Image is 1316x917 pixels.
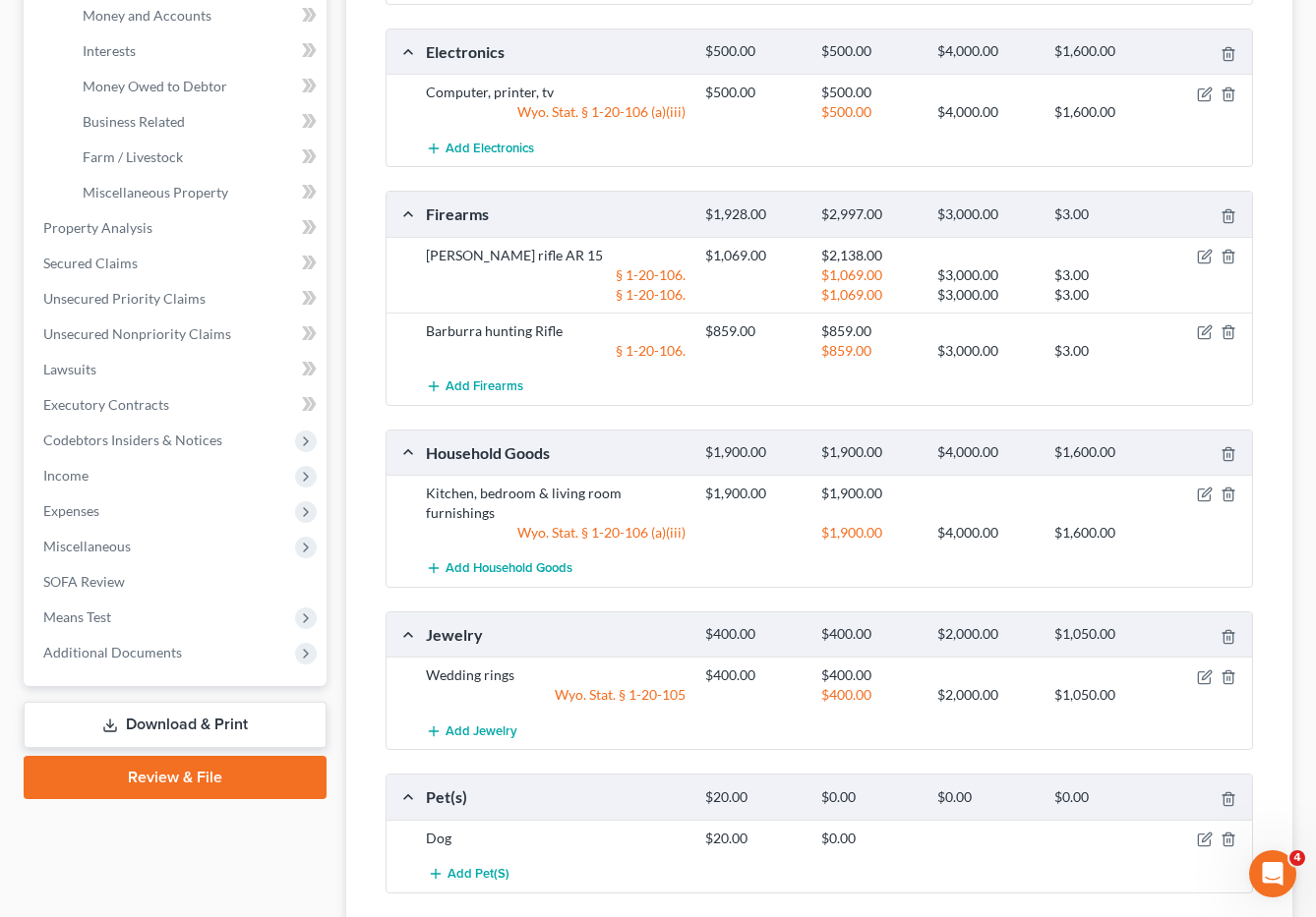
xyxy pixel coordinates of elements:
[927,341,1044,361] div: $3,000.00
[1249,850,1296,897] iframe: Intercom live chat
[695,321,811,341] div: $859.00
[927,205,1044,224] div: $3,000.00
[28,352,327,387] a: Lawsuits
[811,625,927,644] div: $400.00
[24,702,327,748] a: Download & Print
[67,104,327,140] a: Business Related
[83,113,185,130] span: Business Related
[416,203,695,224] div: Firearms
[43,644,182,660] span: Additional Documents
[416,102,695,122] div: Wyo. Stat. § 1-20-106 (a)(iii)
[43,538,131,554] span: Miscellaneous
[695,443,811,462] div: $1,900.00
[416,442,695,463] div: Household Goods
[83,184,228,201] span: Miscellaneous Property
[426,550,572,587] button: Add Household Goods
[28,387,327,423] a: Executory Contracts
[43,219,152,236] span: Property Analysis
[43,361,96,377] span: Lawsuits
[811,443,927,462] div: $1,900.00
[695,42,811,61] div: $500.00
[416,484,695,523] div: Kitchen, bedroom & living room furnishings
[28,316,327,352] a: Unsecured Nonpriority Claims
[446,561,572,577] span: Add Household Goods
[811,321,927,341] div: $859.00
[927,625,1044,644] div: $2,000.00
[927,685,1044,705] div: $2,000.00
[416,523,695,543] div: Wyo. Stat. § 1-20-106 (a)(iii)
[67,69,327,104] a: Money Owed to Debtor
[811,788,927,807] div: $0.00
[448,866,509,882] span: Add Pet(s)
[416,321,695,341] div: Barburra hunting Rifle
[927,42,1044,61] div: $4,000.00
[927,788,1044,807] div: $0.00
[695,484,811,503] div: $1,900.00
[83,78,227,94] span: Money Owed to Debtor
[695,625,811,644] div: $400.00
[695,829,811,848] div: $20.00
[1045,341,1161,361] div: $3.00
[811,685,927,705] div: $400.00
[43,573,125,590] span: SOFA Review
[416,829,695,848] div: Dog
[67,33,327,69] a: Interests
[24,756,327,799] a: Review & File
[695,83,811,102] div: $500.00
[695,205,811,224] div: $1,928.00
[695,665,811,685] div: $400.00
[927,285,1044,305] div: $3,000.00
[927,102,1044,122] div: $4,000.00
[426,856,512,892] button: Add Pet(s)
[811,205,927,224] div: $2,997.00
[1045,265,1161,285] div: $3.00
[28,210,327,246] a: Property Analysis
[1289,850,1305,866] span: 4
[695,788,811,807] div: $20.00
[43,255,138,271] span: Secured Claims
[1045,102,1161,122] div: $1,600.00
[1045,205,1161,224] div: $3.00
[811,42,927,61] div: $500.00
[811,665,927,685] div: $400.00
[811,341,927,361] div: $859.00
[416,41,695,62] div: Electronics
[811,484,927,503] div: $1,900.00
[927,265,1044,285] div: $3,000.00
[43,467,89,484] span: Income
[446,141,534,156] span: Add Electronics
[416,665,695,685] div: Wedding rings
[446,378,523,394] span: Add Firearms
[1045,788,1161,807] div: $0.00
[43,608,111,625] span: Means Test
[811,102,927,122] div: $500.00
[426,369,523,405] button: Add Firearms
[416,341,695,361] div: § 1-20-106.
[43,431,222,448] span: Codebtors Insiders & Notices
[927,443,1044,462] div: $4,000.00
[416,685,695,705] div: Wyo. Stat. § 1-20-105
[811,829,927,848] div: $0.00
[811,83,927,102] div: $500.00
[28,564,327,600] a: SOFA Review
[416,246,695,265] div: [PERSON_NAME] rifle AR 15
[43,502,99,519] span: Expenses
[811,523,927,543] div: $1,900.00
[67,175,327,210] a: Miscellaneous Property
[416,786,695,807] div: Pet(s)
[695,246,811,265] div: $1,069.00
[43,325,231,342] span: Unsecured Nonpriority Claims
[1045,443,1161,462] div: $1,600.00
[67,140,327,175] a: Farm / Livestock
[43,290,206,307] span: Unsecured Priority Claims
[416,285,695,305] div: § 1-20-106.
[811,285,927,305] div: $1,069.00
[83,148,183,165] span: Farm / Livestock
[83,7,211,24] span: Money and Accounts
[28,246,327,281] a: Secured Claims
[416,265,695,285] div: § 1-20-106.
[43,396,169,413] span: Executory Contracts
[927,523,1044,543] div: $4,000.00
[83,42,136,59] span: Interests
[811,246,927,265] div: $2,138.00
